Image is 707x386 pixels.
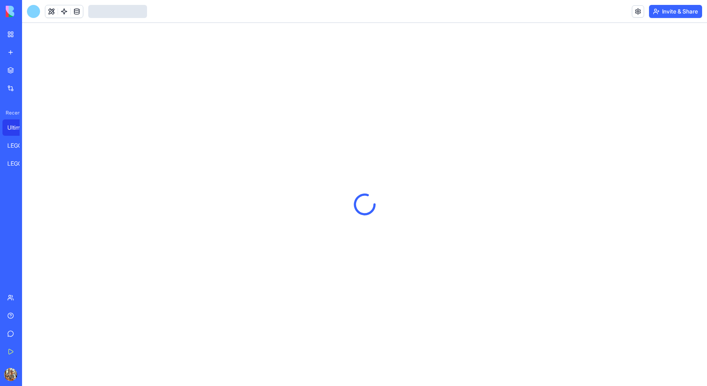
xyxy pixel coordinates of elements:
button: Invite & Share [649,5,702,18]
a: LEGO API Explorer [2,137,35,154]
img: logo [6,6,56,17]
div: LEGO Inventory Manager [7,159,30,168]
span: Recent [2,110,20,116]
img: Lego-Andrew_bbofwn.jpg [4,368,17,381]
div: Ultimate Lego Master Hub [7,123,30,132]
a: LEGO Inventory Manager [2,155,35,172]
div: LEGO API Explorer [7,141,30,150]
a: Ultimate Lego Master Hub [2,119,35,136]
